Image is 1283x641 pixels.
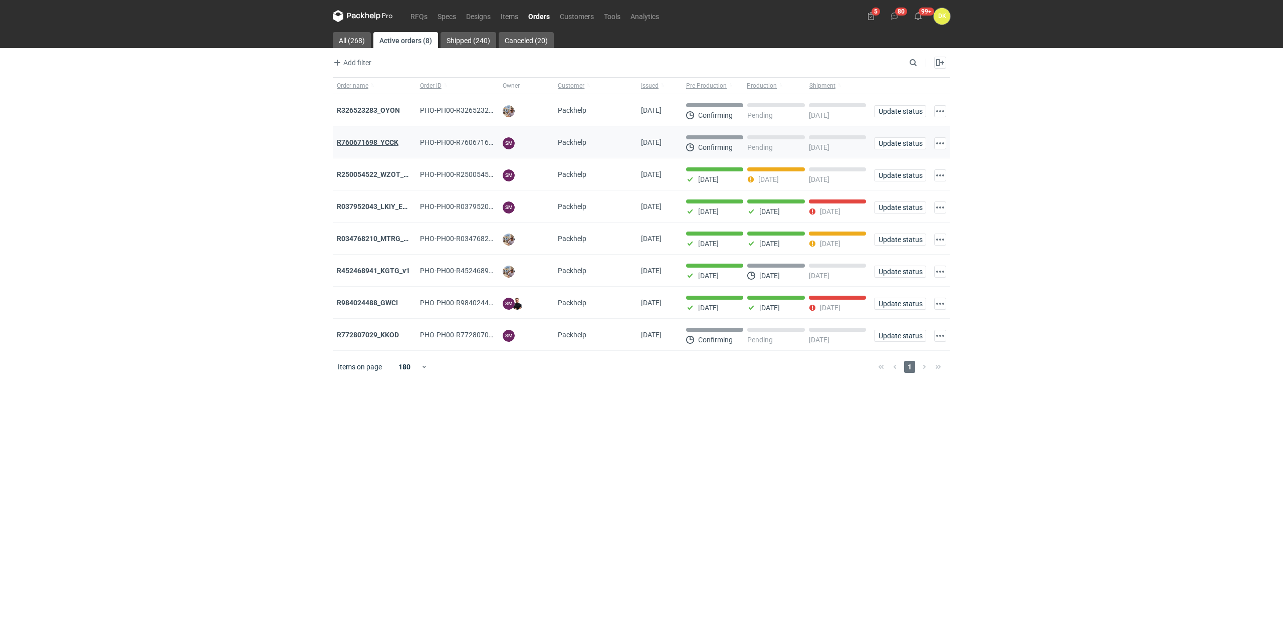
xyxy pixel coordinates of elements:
a: Tools [599,10,625,22]
a: R452468941_KGTG_v1 [337,267,410,275]
span: 19/08/2025 [641,202,662,210]
a: All (268) [333,32,371,48]
button: 80 [887,8,903,24]
figcaption: SM [503,201,515,213]
span: Update status [879,140,922,147]
a: R326523283_OYON [337,106,400,114]
span: Packhelp [558,202,586,210]
button: Update status [874,234,926,246]
span: Update status [879,108,922,115]
span: 27/05/2024 [641,331,662,339]
span: PHO-PH00-R772807029_KKOD [420,331,518,339]
p: [DATE] [698,272,719,280]
span: 01/09/2025 [641,170,662,178]
button: Update status [874,266,926,278]
p: Confirming [698,111,733,119]
span: Packhelp [558,331,586,339]
button: Actions [934,201,946,213]
span: Update status [879,268,922,275]
p: [DATE] [698,207,719,216]
button: Actions [934,169,946,181]
svg: Packhelp Pro [333,10,393,22]
button: 99+ [910,8,926,24]
span: Pre-Production [686,82,727,90]
span: Update status [879,172,922,179]
span: 05/09/2025 [641,138,662,146]
span: 05/09/2025 [641,106,662,114]
span: PHO-PH00-R452468941_KGTG_V1 [420,267,530,275]
button: Shipment [807,78,870,94]
p: [DATE] [759,304,780,312]
p: [DATE] [820,207,840,216]
figcaption: SM [503,330,515,342]
span: 19/08/2025 [641,235,662,243]
div: Dominika Kaczyńska [934,8,950,25]
button: Add filter [331,57,372,69]
p: [DATE] [759,207,780,216]
p: Pending [747,336,773,344]
span: Add filter [331,57,371,69]
span: PHO-PH00-R250054522_WZOT_SLIO_OVWG_YVQE_V1 [420,170,592,178]
a: R984024488_GWCI [337,299,398,307]
a: Active orders (8) [373,32,438,48]
button: Order name [333,78,416,94]
span: Packhelp [558,267,586,275]
span: Items on page [338,362,382,372]
button: Update status [874,201,926,213]
a: R772807029_KKOD [337,331,399,339]
span: Owner [503,82,520,90]
span: PHO-PH00-R760671698_YCCK [420,138,517,146]
button: Issued [637,78,682,94]
p: [DATE] [820,304,840,312]
span: Order ID [420,82,442,90]
figcaption: SM [503,137,515,149]
p: [DATE] [809,143,829,151]
a: Canceled (20) [499,32,554,48]
a: Items [496,10,523,22]
p: [DATE] [698,175,719,183]
span: Production [747,82,777,90]
span: Customer [558,82,584,90]
button: Update status [874,298,926,310]
p: Confirming [698,143,733,151]
span: Packhelp [558,106,586,114]
button: 5 [863,8,879,24]
button: Update status [874,105,926,117]
div: 180 [388,360,421,374]
a: R250054522_WZOT_SLIO_OVWG_YVQE_V1 [337,170,475,178]
strong: R037952043_LKIY_EBJQ [337,202,416,210]
button: Update status [874,169,926,181]
button: Production [745,78,807,94]
span: Packhelp [558,235,586,243]
img: Michał Palasek [503,105,515,117]
span: PHO-PH00-R037952043_LKIY_EBJQ [420,202,535,210]
a: R034768210_MTRG_WCIR_XWSN [337,235,444,243]
span: Packhelp [558,138,586,146]
a: Orders [523,10,555,22]
span: Shipment [809,82,835,90]
span: Order name [337,82,368,90]
button: Update status [874,137,926,149]
button: Actions [934,137,946,149]
button: Update status [874,330,926,342]
a: Specs [433,10,461,22]
span: Update status [879,300,922,307]
a: Customers [555,10,599,22]
button: Actions [934,330,946,342]
span: Packhelp [558,170,586,178]
span: 1 [904,361,915,373]
img: Michał Palasek [503,266,515,278]
button: DK [934,8,950,25]
span: Update status [879,236,922,243]
p: [DATE] [759,272,780,280]
span: Update status [879,332,922,339]
button: Customer [554,78,637,94]
img: Michał Palasek [503,234,515,246]
p: Pending [747,111,773,119]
